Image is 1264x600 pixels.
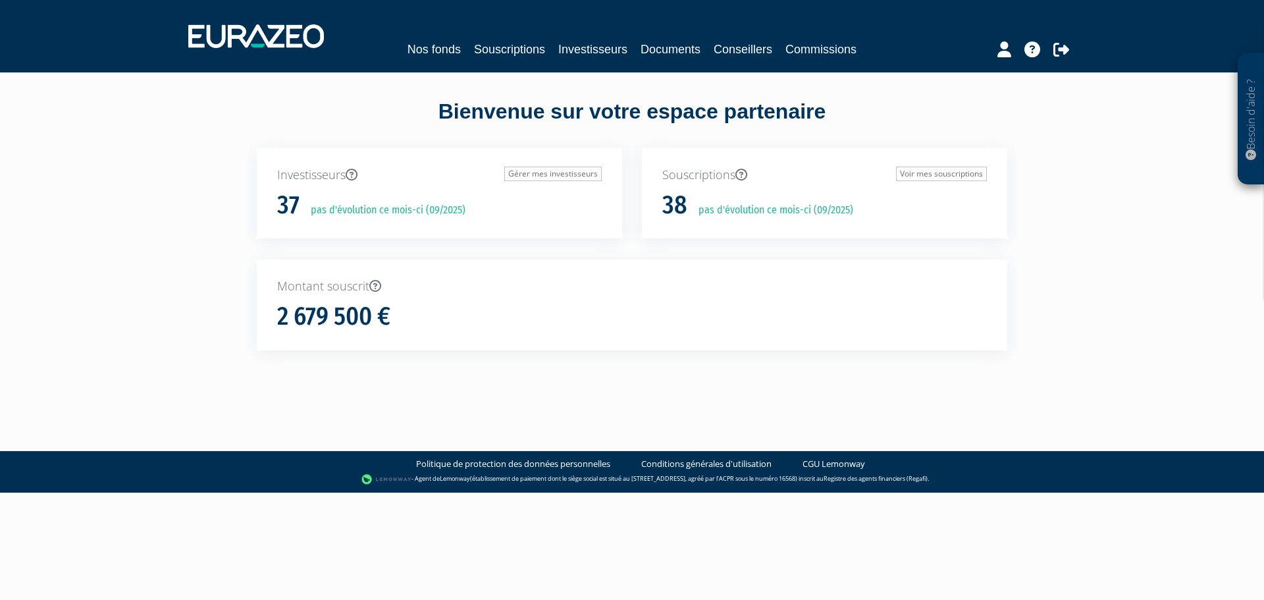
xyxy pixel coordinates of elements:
[408,40,461,59] a: Nos fonds
[277,192,300,219] h1: 37
[785,40,856,59] a: Commissions
[247,97,1017,148] div: Bienvenue sur votre espace partenaire
[302,203,465,218] p: pas d'évolution ce mois-ci (09/2025)
[440,474,470,483] a: Lemonway
[662,192,687,219] h1: 38
[641,40,700,59] a: Documents
[361,473,412,486] img: logo-lemonway.png
[896,167,987,181] a: Voir mes souscriptions
[662,167,987,184] p: Souscriptions
[188,24,324,48] img: 1732889491-logotype_eurazeo_blanc_rvb.png
[277,278,987,295] p: Montant souscrit
[1244,60,1259,178] p: Besoin d'aide ?
[689,203,853,218] p: pas d'évolution ce mois-ci (09/2025)
[277,167,602,184] p: Investisseurs
[504,167,602,181] a: Gérer mes investisseurs
[714,40,772,59] a: Conseillers
[558,40,627,59] a: Investisseurs
[641,458,772,470] a: Conditions générales d'utilisation
[416,458,610,470] a: Politique de protection des données personnelles
[474,40,545,59] a: Souscriptions
[277,303,390,331] h1: 2 679 500 €
[824,474,928,483] a: Registre des agents financiers (Regafi)
[13,473,1251,486] div: - Agent de (établissement de paiement dont le siège social est situé au [STREET_ADDRESS], agréé p...
[803,458,865,470] a: CGU Lemonway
